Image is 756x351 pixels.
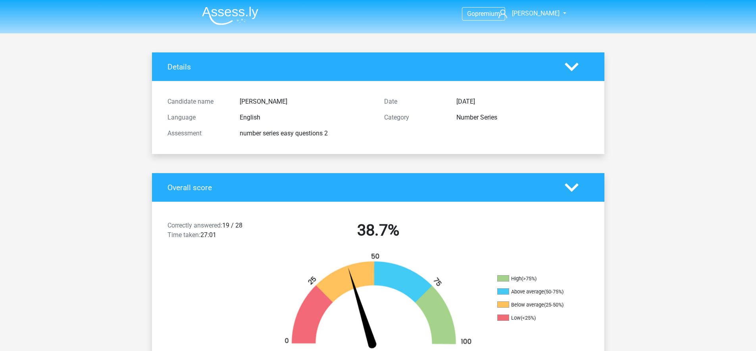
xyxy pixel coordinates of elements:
[234,129,378,138] div: number series easy questions 2
[202,6,258,25] img: Assessly
[497,288,577,295] li: Above average
[167,183,553,192] h4: Overall score
[521,315,536,321] div: (<25%)
[234,97,378,106] div: [PERSON_NAME]
[495,9,560,18] a: [PERSON_NAME]
[450,97,595,106] div: [DATE]
[162,97,234,106] div: Candidate name
[497,301,577,309] li: Below average
[467,10,475,17] span: Go
[544,302,564,308] div: (25-50%)
[475,10,500,17] span: premium
[378,113,450,122] div: Category
[162,129,234,138] div: Assessment
[521,276,537,282] div: (>75%)
[167,62,553,71] h4: Details
[167,222,222,229] span: Correctly answered:
[497,314,577,322] li: Low
[276,221,481,240] h2: 38.7%
[544,289,564,295] div: (50-75%)
[497,275,577,282] li: High
[162,113,234,122] div: Language
[234,113,378,122] div: English
[167,231,200,239] span: Time taken:
[450,113,595,122] div: Number Series
[162,221,270,243] div: 19 / 28 27:01
[378,97,450,106] div: Date
[512,10,560,17] span: [PERSON_NAME]
[462,8,505,19] a: Gopremium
